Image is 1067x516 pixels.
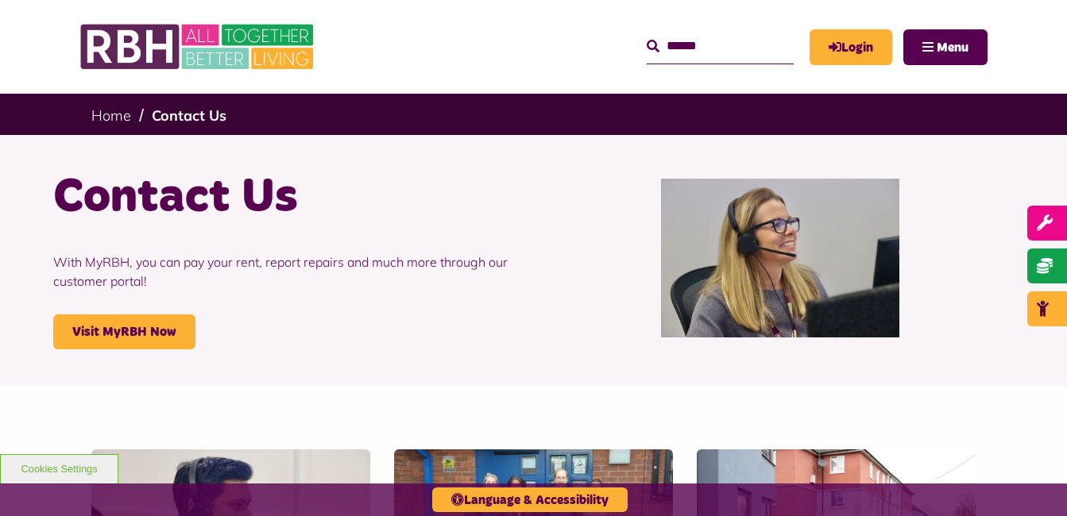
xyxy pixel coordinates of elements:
a: Visit MyRBH Now [53,314,195,349]
span: Menu [937,41,968,54]
a: Contact Us [152,106,226,125]
a: Home [91,106,131,125]
img: Contact Centre February 2024 (1) [661,179,899,337]
p: With MyRBH, you can pay your rent, report repairs and much more through our customer portal! [53,229,522,314]
button: Navigation [903,29,988,65]
button: Language & Accessibility [432,487,628,512]
a: MyRBH [810,29,892,65]
iframe: Netcall Web Assistant for live chat [995,445,1067,516]
img: RBH [79,16,318,78]
h1: Contact Us [53,167,522,229]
